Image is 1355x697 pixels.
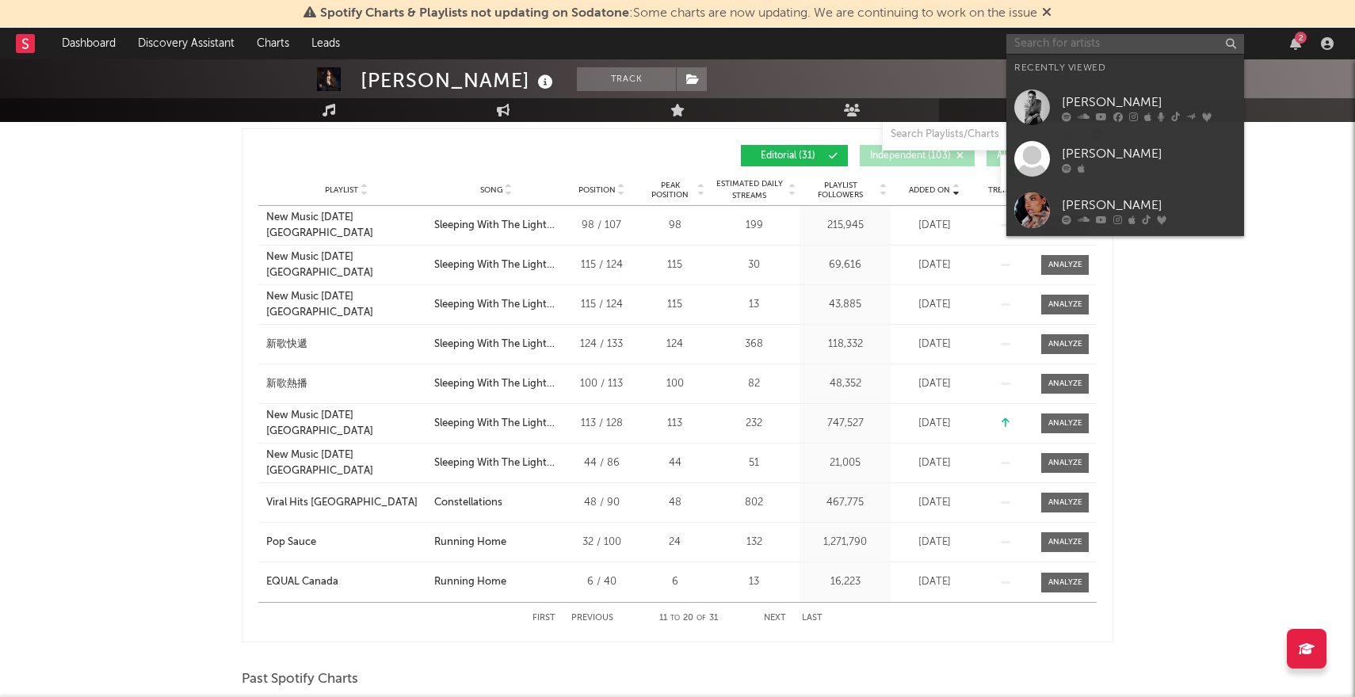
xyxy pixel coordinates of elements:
div: Sleeping With The Lights On [434,218,558,234]
div: 115 / 124 [566,257,637,273]
div: 215,945 [803,218,887,234]
div: 新歌熱播 [266,376,307,392]
div: 48,352 [803,376,887,392]
div: Viral Hits [GEOGRAPHIC_DATA] [266,495,418,511]
div: 82 [712,376,796,392]
div: Sleeping With The Lights On [434,376,558,392]
div: Constellations [434,495,502,511]
button: Previous [571,614,613,623]
div: Sleeping With The Lights On [434,416,558,432]
span: Spotify Charts & Playlists not updating on Sodatone [320,7,629,20]
span: : Some charts are now updating. We are continuing to work on the issue [320,7,1037,20]
a: Charts [246,28,300,59]
div: 124 / 133 [566,337,637,352]
div: Running Home [434,574,506,590]
div: 467,775 [803,495,887,511]
span: Past Spotify Charts [242,670,358,689]
div: 115 [645,257,704,273]
div: 6 [645,574,704,590]
span: to [670,615,680,622]
span: Peak Position [645,181,695,200]
button: Next [764,614,786,623]
button: 2 [1290,37,1301,50]
div: 98 [645,218,704,234]
a: [PERSON_NAME] [1006,133,1244,185]
span: Editorial ( 31 ) [751,151,824,161]
div: [DATE] [895,535,974,550]
a: New Music [DATE] [GEOGRAPHIC_DATA] [266,448,426,478]
button: Independent(103) [860,145,975,166]
a: New Music [DATE] [GEOGRAPHIC_DATA] [266,210,426,241]
div: 51 [712,455,796,471]
div: 48 [645,495,704,511]
div: 69,616 [803,257,887,273]
div: 100 [645,376,704,392]
div: 118,332 [803,337,887,352]
div: Sleeping With The Lights On [434,455,558,471]
div: 24 [645,535,704,550]
div: [DATE] [895,455,974,471]
div: 2 [1295,32,1307,44]
input: Search Playlists/Charts [882,119,1080,150]
span: Dismiss [1042,7,1052,20]
a: Viral Hits [GEOGRAPHIC_DATA] [266,495,426,511]
div: [PERSON_NAME] [1062,196,1236,215]
a: 新歌快遞 [266,337,426,352]
a: Dashboard [51,28,127,59]
button: Track [577,67,676,91]
span: Song [480,185,503,195]
div: [PERSON_NAME] [361,67,557,93]
div: 11 20 31 [645,609,732,628]
span: Trend [988,185,1014,195]
div: 368 [712,337,796,352]
div: 113 [645,416,704,432]
span: Estimated Daily Streams [712,178,786,202]
div: 43,885 [803,297,887,313]
div: [DATE] [895,218,974,234]
div: 802 [712,495,796,511]
input: Search for artists [1006,34,1244,54]
div: 16,223 [803,574,887,590]
div: [DATE] [895,337,974,352]
span: Added On [909,185,950,195]
div: 13 [712,574,796,590]
div: Sleeping With The Lights On [434,297,558,313]
div: [PERSON_NAME] [1062,93,1236,112]
a: New Music [DATE] [GEOGRAPHIC_DATA] [266,249,426,280]
div: 113 / 128 [566,416,637,432]
div: Pop Sauce [266,535,316,550]
div: 6 / 40 [566,574,637,590]
div: [DATE] [895,297,974,313]
div: 232 [712,416,796,432]
button: Editorial(31) [741,145,848,166]
div: 115 [645,297,704,313]
a: Discovery Assistant [127,28,246,59]
span: of [697,615,706,622]
span: Position [578,185,616,195]
div: [DATE] [895,574,974,590]
a: Pop Sauce [266,535,426,550]
div: 30 [712,257,796,273]
div: [DATE] [895,376,974,392]
a: [PERSON_NAME] [1006,82,1244,133]
div: 32 / 100 [566,535,637,550]
div: 98 / 107 [566,218,637,234]
a: Leads [300,28,351,59]
div: [DATE] [895,257,974,273]
button: Algorithmic(513) [987,145,1097,166]
a: EQUAL Canada [266,574,426,590]
a: [PERSON_NAME] [1006,185,1244,236]
div: 44 [645,455,704,471]
div: [PERSON_NAME] [1062,144,1236,163]
a: New Music [DATE] [GEOGRAPHIC_DATA] [266,289,426,320]
span: Playlist Followers [803,181,877,200]
a: New Music [DATE] [GEOGRAPHIC_DATA] [266,408,426,439]
div: [DATE] [895,495,974,511]
div: 21,005 [803,455,887,471]
div: [DATE] [895,416,974,432]
button: First [532,614,555,623]
div: EQUAL Canada [266,574,338,590]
